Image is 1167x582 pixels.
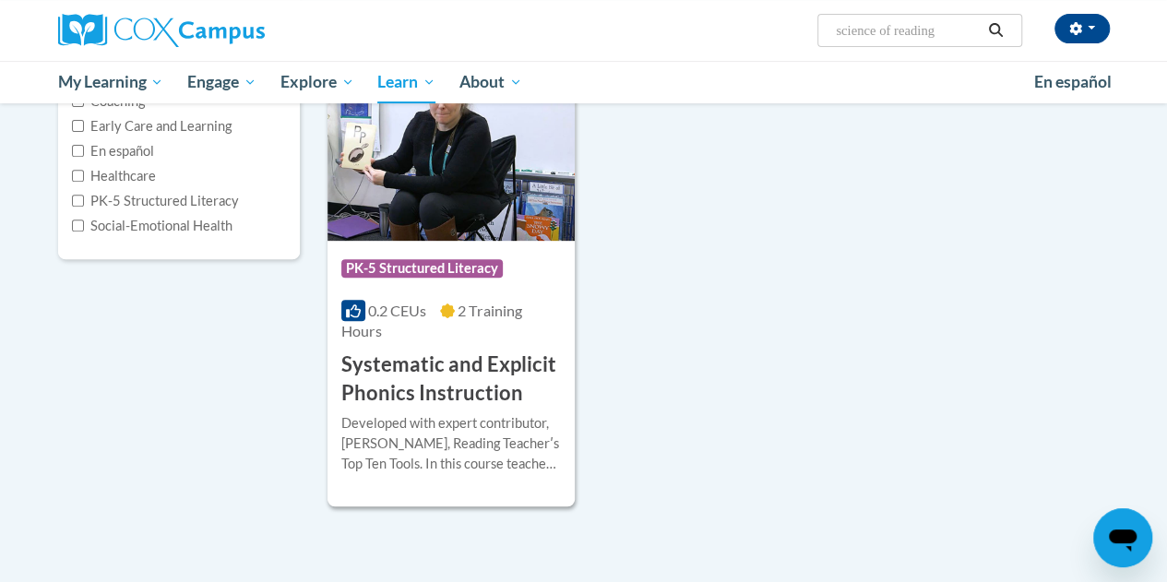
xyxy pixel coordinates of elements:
span: 0.2 CEUs [368,302,426,319]
img: Course Logo [327,53,575,241]
button: Account Settings [1054,14,1110,43]
span: Explore [280,71,354,93]
label: Healthcare [72,166,156,186]
a: En español [1022,63,1124,101]
label: PK-5 Structured Literacy [72,191,239,211]
a: Cox Campus [58,14,390,47]
span: Engage [187,71,256,93]
input: Checkbox for Options [72,195,84,207]
iframe: Button to launch messaging window [1093,508,1152,567]
div: Developed with expert contributor, [PERSON_NAME], Reading Teacherʹs Top Ten Tools. In this course... [341,413,561,474]
span: En español [1034,72,1112,91]
a: Course LogoPK-5 Structured Literacy0.2 CEUs2 Training Hours Systematic and Explicit Phonics Instr... [327,53,575,506]
button: Search [982,19,1009,42]
a: About [447,61,534,103]
span: About [459,71,522,93]
input: Checkbox for Options [72,145,84,157]
input: Checkbox for Options [72,220,84,232]
span: PK-5 Structured Literacy [341,259,503,278]
a: Explore [268,61,366,103]
input: Checkbox for Options [72,120,84,132]
span: Learn [377,71,435,93]
input: Search Courses [834,19,982,42]
h3: Systematic and Explicit Phonics Instruction [341,350,561,408]
div: Main menu [44,61,1124,103]
a: Engage [175,61,268,103]
img: Cox Campus [58,14,265,47]
label: Early Care and Learning [72,116,232,137]
label: Social-Emotional Health [72,216,232,236]
span: My Learning [57,71,163,93]
span: 2 Training Hours [341,302,522,339]
label: En español [72,141,154,161]
input: Checkbox for Options [72,170,84,182]
a: My Learning [46,61,176,103]
a: Learn [365,61,447,103]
